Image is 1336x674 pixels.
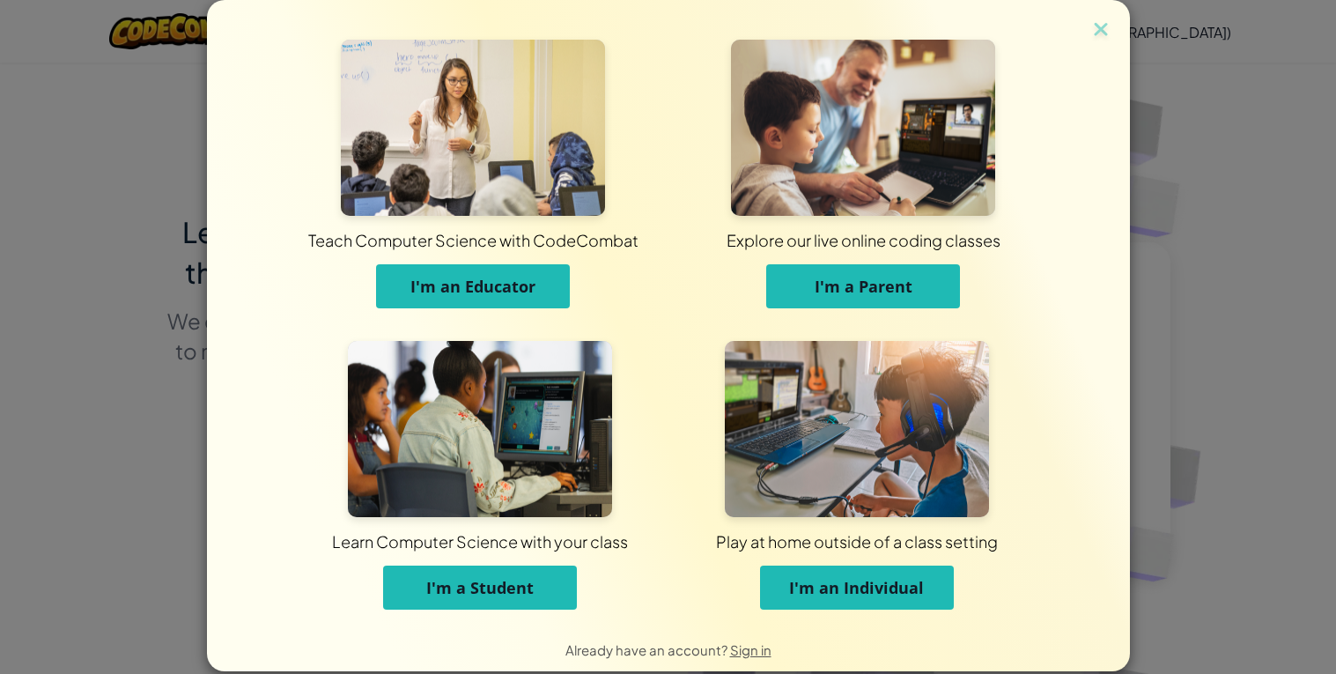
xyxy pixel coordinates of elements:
img: close icon [1089,18,1112,44]
span: I'm a Student [426,577,534,598]
img: For Individuals [725,341,989,517]
span: Already have an account? [565,641,730,658]
button: I'm a Parent [766,264,960,308]
img: For Educators [341,40,605,216]
img: For Parents [731,40,995,216]
span: I'm an Individual [789,577,924,598]
button: I'm a Student [383,566,577,610]
span: I'm a Parent [815,276,912,297]
div: Explore our live online coding classes [410,229,1317,251]
a: Sign in [730,641,771,658]
button: I'm an Educator [376,264,570,308]
span: I'm an Educator [410,276,535,297]
img: For Students [348,341,612,517]
button: I'm an Individual [760,566,954,610]
div: Play at home outside of a class setting [424,530,1290,552]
